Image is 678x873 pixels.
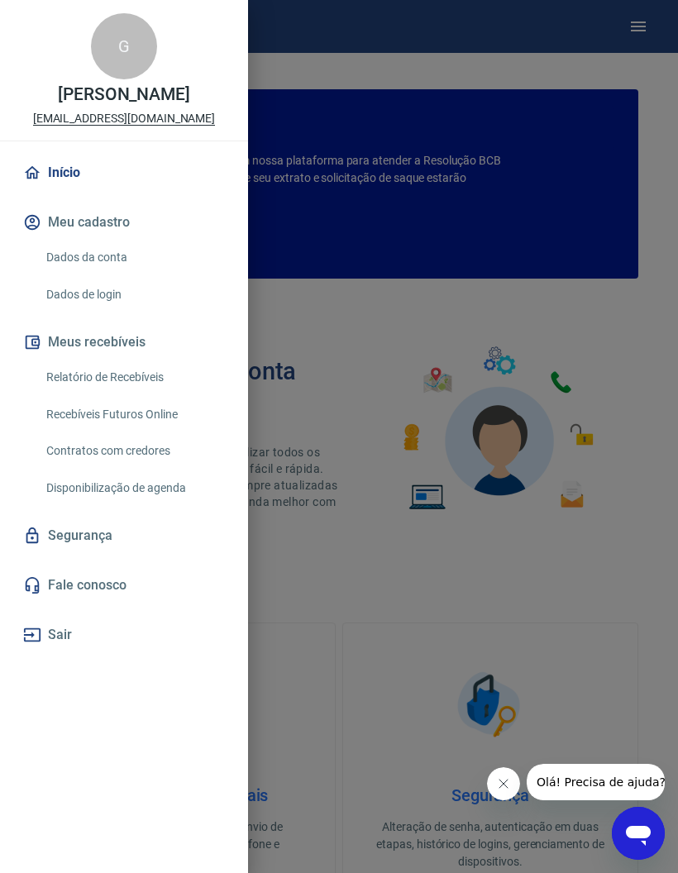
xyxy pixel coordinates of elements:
iframe: Fechar mensagem [487,767,520,800]
span: Olá! Precisa de ajuda? [10,12,139,25]
a: Relatório de Recebíveis [40,360,228,394]
a: Dados de login [40,278,228,312]
iframe: Mensagem da empresa [527,764,665,800]
a: Fale conosco [20,567,228,603]
a: Contratos com credores [40,434,228,468]
a: Início [20,155,228,191]
button: Sair [20,617,228,653]
iframe: Botão para abrir a janela de mensagens [612,807,665,860]
button: Meus recebíveis [20,324,228,360]
a: Recebíveis Futuros Online [40,398,228,432]
button: Meu cadastro [20,204,228,241]
a: Segurança [20,518,228,554]
a: Dados da conta [40,241,228,274]
a: Disponibilização de agenda [40,471,228,505]
div: G [91,13,157,79]
p: [PERSON_NAME] [58,86,190,103]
